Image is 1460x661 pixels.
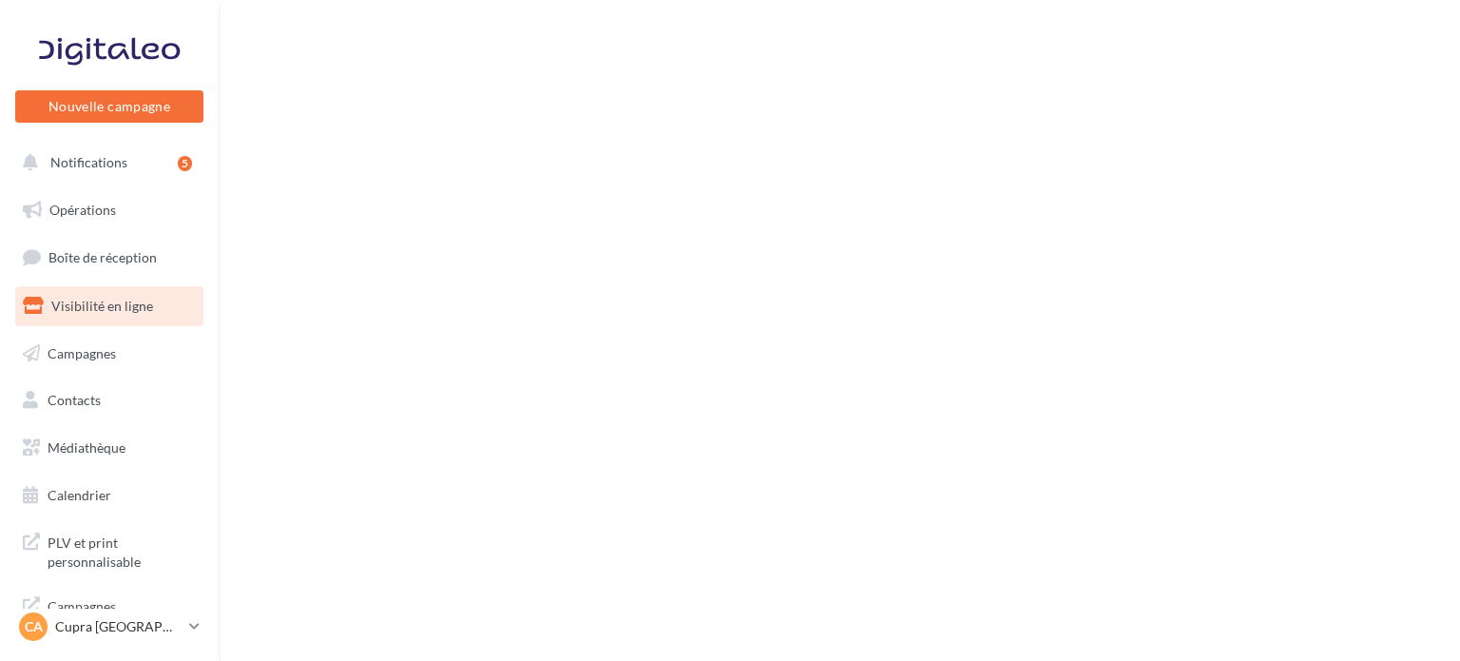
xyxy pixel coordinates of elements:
[178,156,192,171] div: 5
[48,392,101,408] span: Contacts
[51,298,153,314] span: Visibilité en ligne
[11,334,207,374] a: Campagnes
[11,476,207,515] a: Calendrier
[49,202,116,218] span: Opérations
[11,586,207,642] a: Campagnes DataOnDemand
[11,522,207,578] a: PLV et print personnalisable
[48,487,111,503] span: Calendrier
[11,380,207,420] a: Contacts
[48,249,157,265] span: Boîte de réception
[11,286,207,326] a: Visibilité en ligne
[15,90,203,123] button: Nouvelle campagne
[11,190,207,230] a: Opérations
[48,344,116,360] span: Campagnes
[11,143,200,183] button: Notifications 5
[25,617,43,636] span: CA
[50,154,127,170] span: Notifications
[55,617,182,636] p: Cupra [GEOGRAPHIC_DATA]
[11,237,207,278] a: Boîte de réception
[11,428,207,468] a: Médiathèque
[15,609,203,645] a: CA Cupra [GEOGRAPHIC_DATA]
[48,593,196,634] span: Campagnes DataOnDemand
[48,530,196,571] span: PLV et print personnalisable
[48,439,125,456] span: Médiathèque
